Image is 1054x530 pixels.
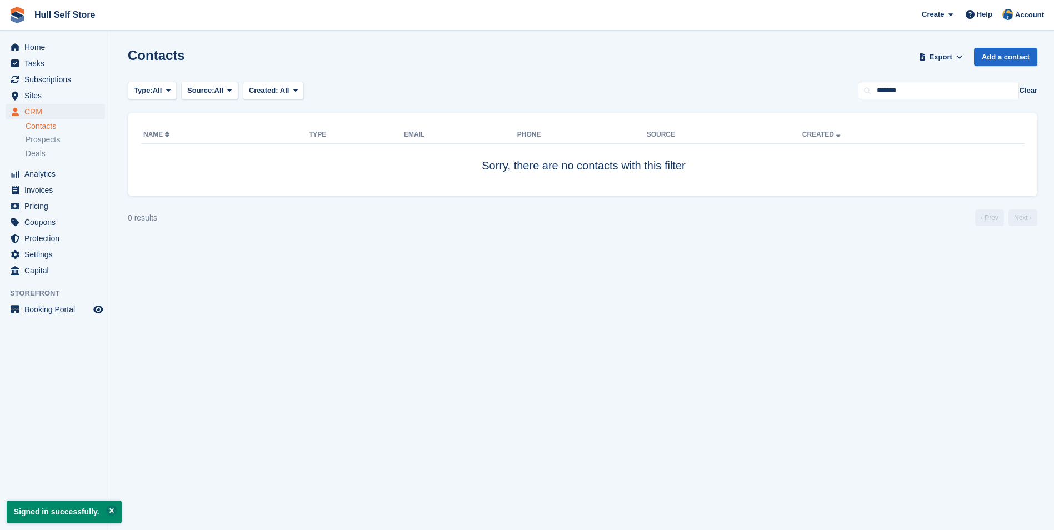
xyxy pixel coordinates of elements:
a: menu [6,198,105,214]
th: Type [309,126,404,144]
nav: Page [973,209,1040,226]
span: All [153,85,162,96]
span: All [214,85,224,96]
span: Sorry, there are no contacts with this filter [482,159,685,172]
span: Pricing [24,198,91,214]
span: Tasks [24,56,91,71]
a: Deals [26,148,105,159]
a: Add a contact [974,48,1037,66]
a: menu [6,88,105,103]
span: Protection [24,231,91,246]
span: Type: [134,85,153,96]
button: Export [916,48,965,66]
a: Hull Self Store [30,6,99,24]
span: Create [922,9,944,20]
a: menu [6,231,105,246]
a: Created [802,131,843,138]
a: menu [6,166,105,182]
span: Booking Portal [24,302,91,317]
button: Type: All [128,82,177,100]
th: Phone [517,126,647,144]
button: Source: All [181,82,238,100]
span: Analytics [24,166,91,182]
span: CRM [24,104,91,119]
th: Source [647,126,802,144]
span: Help [977,9,992,20]
a: Contacts [26,121,105,132]
span: Capital [24,263,91,278]
a: menu [6,182,105,198]
span: All [280,86,289,94]
a: Name [143,131,172,138]
th: Email [404,126,517,144]
a: Preview store [92,303,105,316]
a: Previous [975,209,1004,226]
div: 0 results [128,212,157,224]
button: Created: All [243,82,304,100]
a: menu [6,72,105,87]
span: Deals [26,148,46,159]
a: menu [6,56,105,71]
a: menu [6,302,105,317]
span: Prospects [26,134,60,145]
img: stora-icon-8386f47178a22dfd0bd8f6a31ec36ba5ce8667c1dd55bd0f319d3a0aa187defe.svg [9,7,26,23]
a: Next [1008,209,1037,226]
a: menu [6,263,105,278]
a: menu [6,104,105,119]
img: Hull Self Store [1002,9,1013,20]
span: Account [1015,9,1044,21]
span: Export [930,52,952,63]
a: menu [6,39,105,55]
span: Sites [24,88,91,103]
a: menu [6,247,105,262]
span: Settings [24,247,91,262]
span: Storefront [10,288,111,299]
span: Home [24,39,91,55]
span: Source: [187,85,214,96]
a: menu [6,214,105,230]
span: Created: [249,86,278,94]
p: Signed in successfully. [7,501,122,523]
span: Invoices [24,182,91,198]
span: Coupons [24,214,91,230]
button: Clear [1019,85,1037,96]
h1: Contacts [128,48,185,63]
span: Subscriptions [24,72,91,87]
a: Prospects [26,134,105,146]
